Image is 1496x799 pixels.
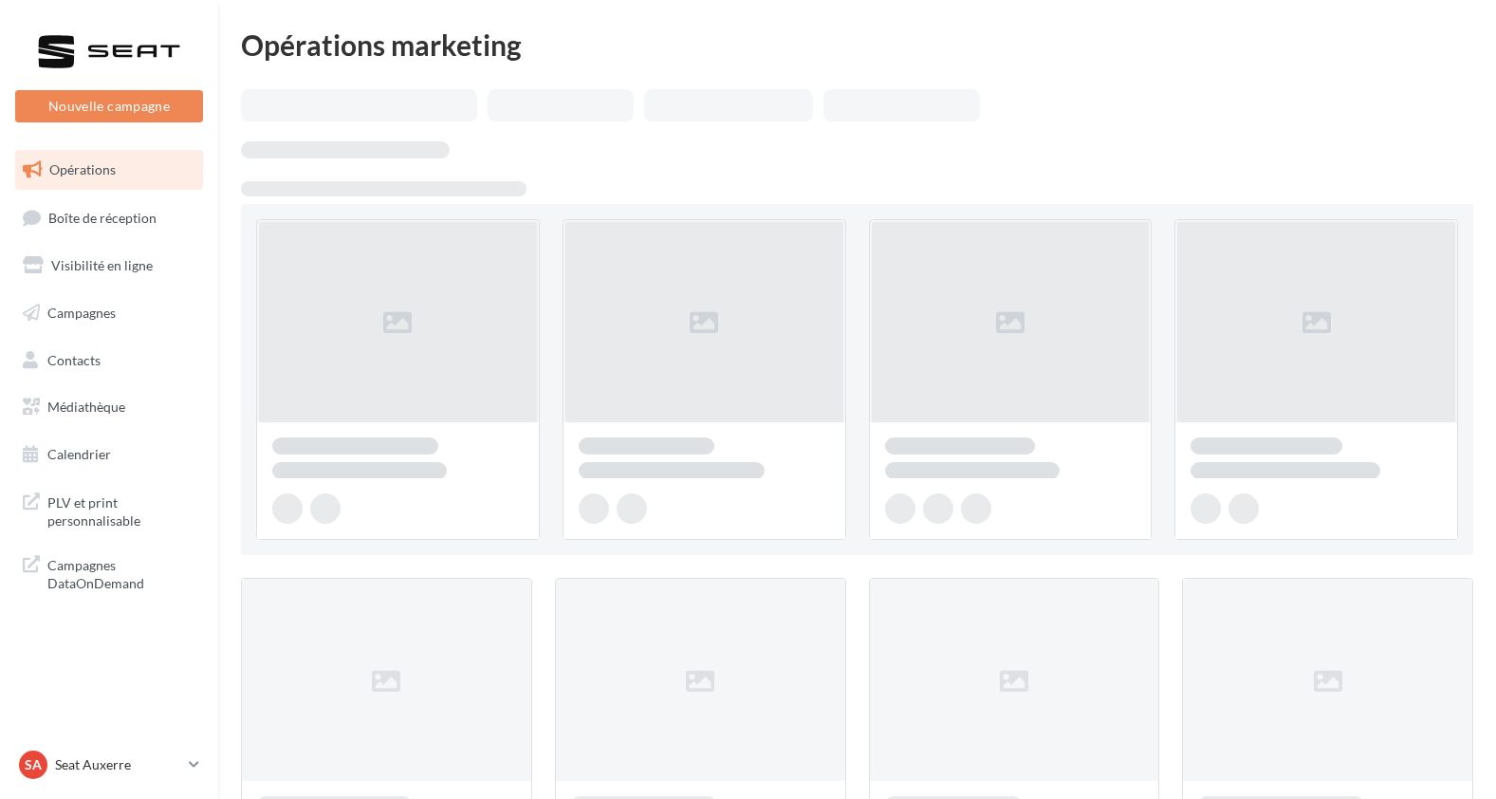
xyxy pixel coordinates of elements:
[11,482,207,538] a: PLV et print personnalisable
[49,161,116,177] span: Opérations
[55,755,181,774] p: Seat Auxerre
[15,747,203,783] a: SA Seat Auxerre
[15,90,203,122] button: Nouvelle campagne
[47,305,116,321] span: Campagnes
[47,552,195,593] span: Campagnes DataOnDemand
[11,150,207,190] a: Opérations
[25,755,42,774] span: SA
[47,351,101,367] span: Contacts
[47,399,125,415] span: Médiathèque
[11,197,207,238] a: Boîte de réception
[241,30,1473,59] div: Opérations marketing
[47,446,111,462] span: Calendrier
[11,246,207,286] a: Visibilité en ligne
[11,387,207,427] a: Médiathèque
[51,257,153,273] span: Visibilité en ligne
[48,209,157,225] span: Boîte de réception
[47,490,195,530] span: PLV et print personnalisable
[11,341,207,381] a: Contacts
[11,545,207,601] a: Campagnes DataOnDemand
[11,293,207,333] a: Campagnes
[11,435,207,474] a: Calendrier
